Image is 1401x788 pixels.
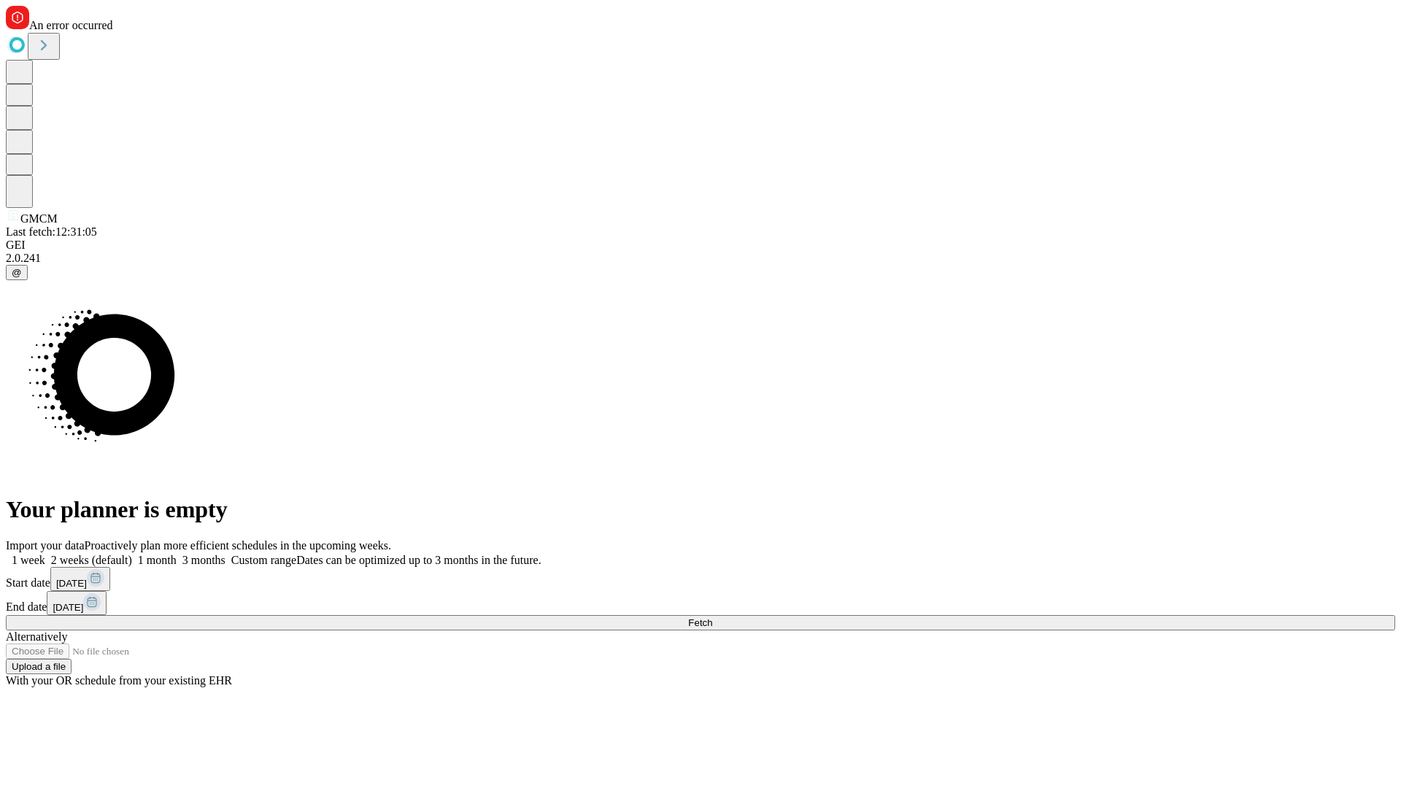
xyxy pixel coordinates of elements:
button: [DATE] [47,591,107,615]
span: With your OR schedule from your existing EHR [6,674,232,687]
span: 1 week [12,554,45,566]
span: Proactively plan more efficient schedules in the upcoming weeks. [85,539,391,552]
span: @ [12,267,22,278]
button: [DATE] [50,567,110,591]
span: 2 weeks (default) [51,554,132,566]
h1: Your planner is empty [6,496,1395,523]
span: 1 month [138,554,177,566]
button: Upload a file [6,659,72,674]
span: GMCM [20,212,58,225]
span: Last fetch: 12:31:05 [6,225,97,238]
div: Start date [6,567,1395,591]
span: [DATE] [56,578,87,589]
div: 2.0.241 [6,252,1395,265]
span: An error occurred [29,19,113,31]
div: GEI [6,239,1395,252]
button: @ [6,265,28,280]
span: Fetch [688,617,712,628]
button: Fetch [6,615,1395,630]
span: Import your data [6,539,85,552]
span: Dates can be optimized up to 3 months in the future. [296,554,541,566]
span: 3 months [182,554,225,566]
span: [DATE] [53,602,83,613]
span: Custom range [231,554,296,566]
div: End date [6,591,1395,615]
span: Alternatively [6,630,67,643]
